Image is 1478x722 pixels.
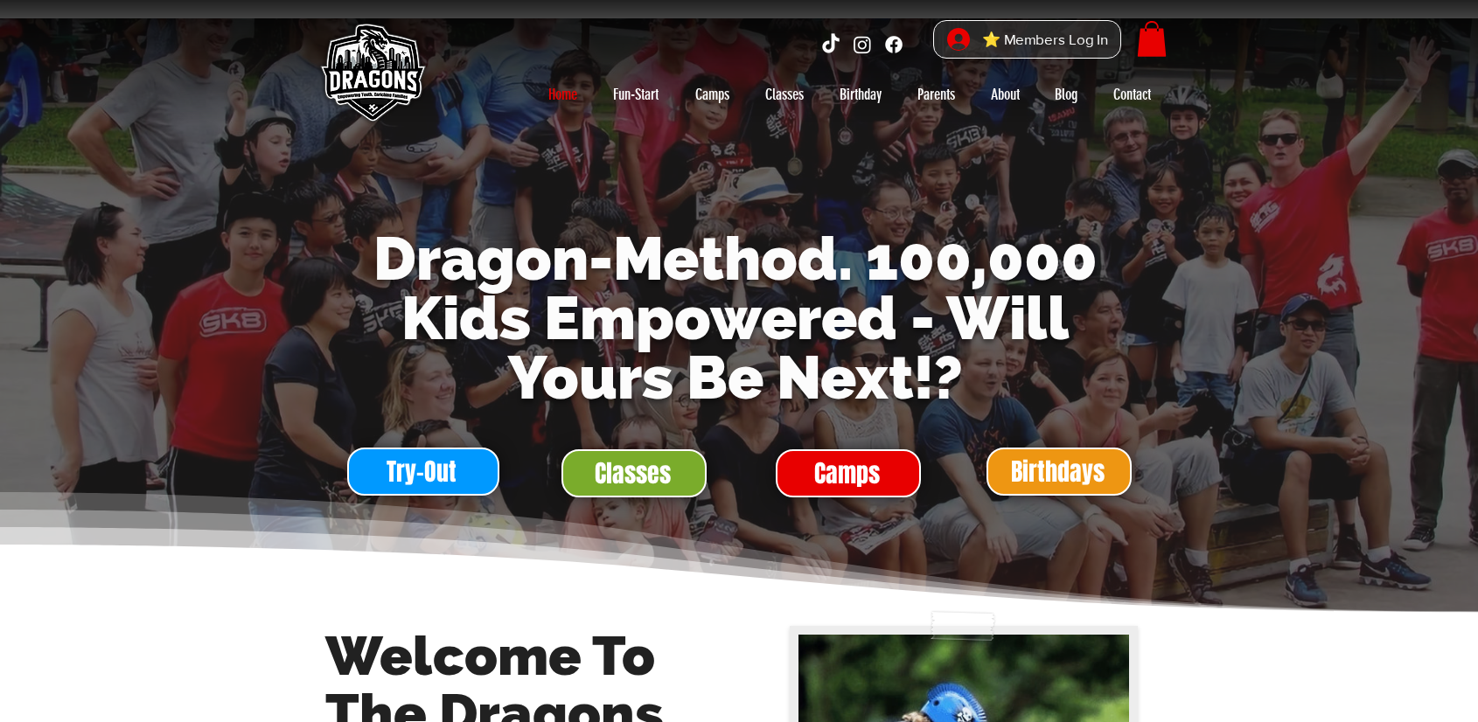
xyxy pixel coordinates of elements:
a: About [973,80,1037,108]
img: Skate Dragons logo with the slogan 'Empowering Youth, Enriching Families' in Singapore. [310,13,433,135]
a: Camps [776,449,921,497]
a: Try-Out [347,448,499,496]
p: Parents [909,80,964,108]
ul: Social Bar [819,33,905,56]
a: Birthdays [986,448,1132,496]
p: Home [540,80,586,108]
p: Birthday [831,80,890,108]
p: Camps [687,80,738,108]
a: Blog [1037,80,1095,108]
nav: Site [530,80,1168,108]
a: Classes [561,449,707,497]
p: Contact [1105,80,1160,108]
a: Birthday [822,80,899,108]
p: Blog [1046,80,1086,108]
span: Birthdays [1011,455,1105,489]
a: Contact [1095,80,1168,108]
a: Parents [899,80,973,108]
span: Classes [595,456,671,490]
a: Home [530,80,595,108]
p: Fun-Start [604,80,667,108]
button: ⭐ Members Log In [935,21,1120,59]
span: Dragon-Method. 100,000 Kids Empowered - Will Yours Be Next!? [373,224,1098,413]
span: ⭐ Members Log In [976,26,1114,53]
p: About [982,80,1028,108]
a: Camps [677,80,747,108]
a: Classes [747,80,822,108]
a: Fun-Start [595,80,677,108]
span: Try-Out [387,455,457,489]
span: Camps [814,456,880,490]
p: Classes [756,80,812,108]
